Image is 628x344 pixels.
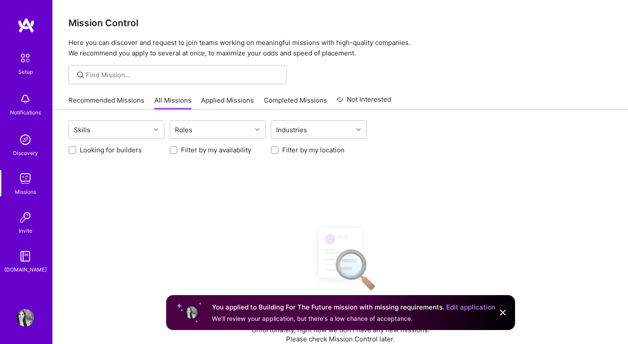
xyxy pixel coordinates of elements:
[19,226,32,235] div: Invite
[184,306,198,320] img: User profile
[264,96,327,110] a: Completed Missions
[68,17,612,28] h3: Mission Control
[201,96,254,110] a: Applied Missions
[154,127,158,132] i: icon Chevron
[446,303,495,311] a: Edit application
[86,70,280,79] input: Find Mission...
[255,127,259,132] i: icon Chevron
[17,209,34,226] img: Invite
[17,17,35,33] img: logo
[356,127,361,132] i: icon Chevron
[75,70,85,80] i: icon SearchGrey
[15,187,36,196] div: Missions
[154,96,191,110] a: All Missions
[4,265,47,274] div: [DOMAIN_NAME]
[17,131,34,148] img: discovery
[14,309,36,327] a: User Avatar
[274,124,309,136] div: Industries
[282,145,345,155] label: Filter by my location
[212,302,495,313] div: You applied to Building For The Future mission with missing requirements.
[17,90,34,108] img: bell
[18,67,33,76] div: Setup
[68,96,144,110] a: Recommended Missions
[181,145,251,155] label: Filter by my availability
[80,145,142,155] label: Looking for builders
[304,220,378,296] img: No Results
[68,38,612,58] p: Here you can discover and request to join teams working on meaningful missions with high-quality ...
[498,307,508,318] img: Close
[13,148,38,158] div: Discovery
[17,309,34,327] img: User Avatar
[252,334,430,344] p: Please check Mission Control later.
[17,170,34,187] img: teamwork
[16,49,34,67] img: setup
[72,124,92,136] div: Skills
[10,108,41,117] div: Notifications
[17,248,34,265] img: guide book
[212,314,495,323] div: We'll review your application, but there's a low chance of acceptance.
[173,124,195,136] div: Roles
[337,94,391,110] a: Not Interested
